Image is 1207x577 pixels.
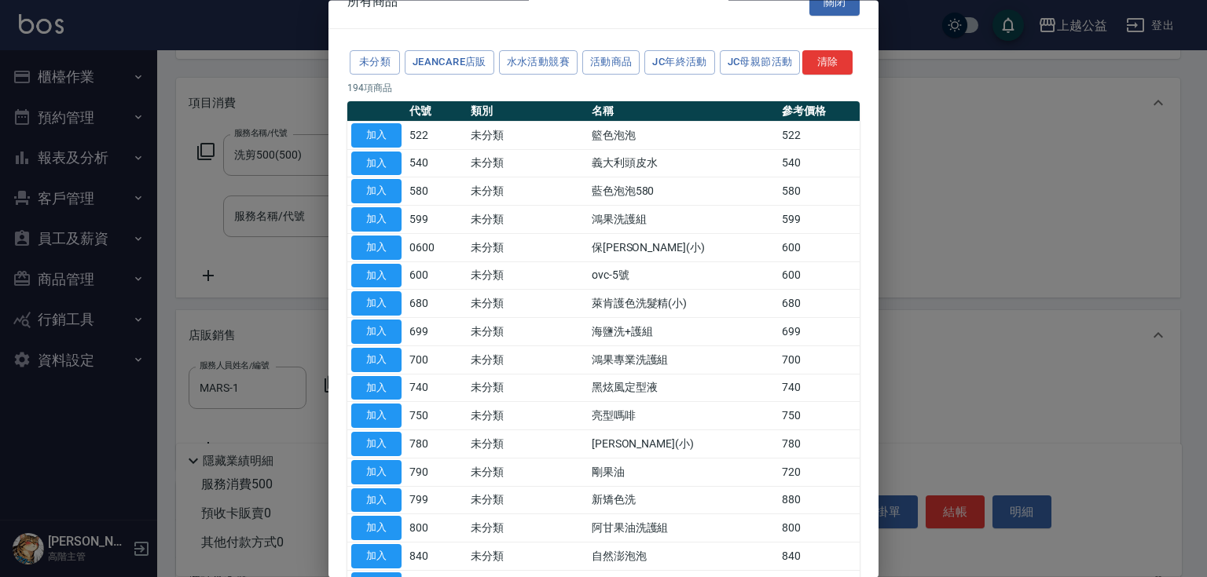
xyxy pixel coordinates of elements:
td: 未分類 [467,206,587,234]
button: 加入 [351,236,402,260]
td: 未分類 [467,346,587,374]
td: 0600 [405,234,467,262]
td: 剛果油 [588,458,779,487]
button: 加入 [351,292,402,316]
td: 亮型嗎啡 [588,402,779,430]
td: 780 [405,430,467,458]
td: 700 [778,346,860,374]
button: 加入 [351,180,402,204]
td: 未分類 [467,262,587,290]
td: 未分類 [467,122,587,150]
button: 加入 [351,517,402,541]
td: 522 [778,122,860,150]
td: 599 [778,206,860,234]
td: 790 [405,458,467,487]
td: 義大利頭皮水 [588,150,779,178]
td: 799 [405,487,467,515]
td: 未分類 [467,177,587,206]
td: 580 [405,177,467,206]
td: 未分類 [467,150,587,178]
td: 840 [778,542,860,571]
td: 600 [778,234,860,262]
td: 880 [778,487,860,515]
button: 加入 [351,348,402,372]
button: 加入 [351,460,402,484]
button: 未分類 [350,51,400,75]
td: 740 [778,374,860,403]
td: 522 [405,122,467,150]
td: 保[PERSON_NAME](小) [588,234,779,262]
td: [PERSON_NAME](小) [588,430,779,458]
td: 700 [405,346,467,374]
td: 680 [778,290,860,318]
td: 699 [405,318,467,346]
td: 未分類 [467,487,587,515]
td: 未分類 [467,542,587,571]
button: 加入 [351,488,402,513]
td: 800 [778,514,860,542]
td: 未分類 [467,234,587,262]
td: ovc-5號 [588,262,779,290]
td: 黑炫風定型液 [588,374,779,403]
td: 海鹽洗+護組 [588,318,779,346]
button: JeanCare店販 [405,51,494,75]
button: 加入 [351,264,402,288]
button: 加入 [351,404,402,429]
button: 清除 [802,51,853,75]
th: 名稱 [588,101,779,122]
button: JC母親節活動 [720,51,801,75]
td: 540 [778,150,860,178]
td: 鴻果專業洗護組 [588,346,779,374]
td: 840 [405,542,467,571]
td: 鴻果洗護組 [588,206,779,234]
button: 活動商品 [582,51,640,75]
td: 未分類 [467,290,587,318]
td: 未分類 [467,458,587,487]
td: 580 [778,177,860,206]
td: 699 [778,318,860,346]
button: 加入 [351,123,402,148]
td: 720 [778,458,860,487]
td: 600 [405,262,467,290]
td: 藍色泡泡580 [588,177,779,206]
td: 未分類 [467,514,587,542]
td: 540 [405,150,467,178]
td: 萊肯護色洗髮精(小) [588,290,779,318]
td: 800 [405,514,467,542]
button: 加入 [351,376,402,400]
button: 水水活動競賽 [499,51,578,75]
td: 未分類 [467,402,587,430]
td: 阿甘果油洗護組 [588,514,779,542]
td: 未分類 [467,430,587,458]
button: JC年終活動 [644,51,714,75]
td: 新矯色洗 [588,487,779,515]
td: 籃色泡泡 [588,122,779,150]
td: 780 [778,430,860,458]
th: 參考價格 [778,101,860,122]
td: 740 [405,374,467,403]
button: 加入 [351,208,402,232]
td: 自然澎泡泡 [588,542,779,571]
td: 599 [405,206,467,234]
th: 類別 [467,101,587,122]
p: 194 項商品 [347,81,860,95]
th: 代號 [405,101,467,122]
td: 600 [778,262,860,290]
td: 750 [778,402,860,430]
button: 加入 [351,320,402,345]
td: 680 [405,290,467,318]
td: 未分類 [467,374,587,403]
td: 750 [405,402,467,430]
button: 加入 [351,433,402,457]
td: 未分類 [467,318,587,346]
button: 加入 [351,545,402,569]
button: 加入 [351,152,402,176]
